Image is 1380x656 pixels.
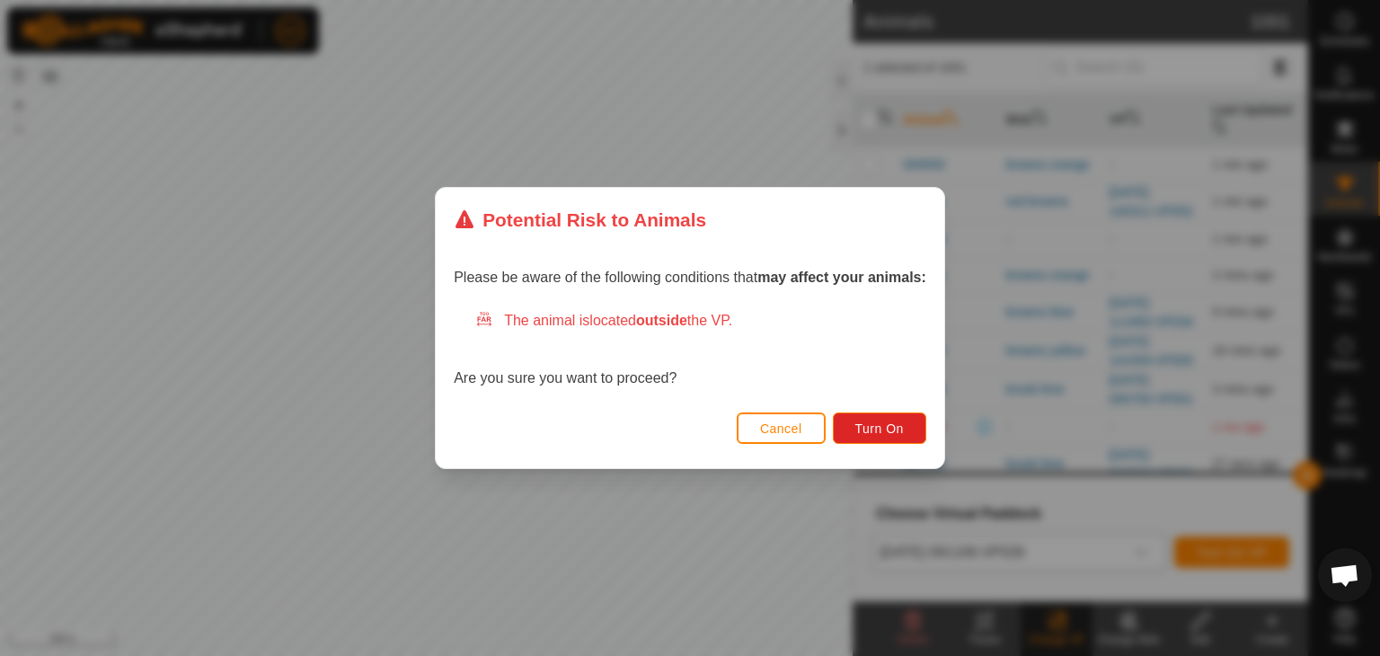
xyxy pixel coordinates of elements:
strong: outside [636,313,687,328]
button: Turn On [833,412,926,444]
button: Cancel [737,412,826,444]
span: located the VP. [589,313,732,328]
div: Are you sure you want to proceed? [454,310,926,389]
span: Turn On [855,421,904,436]
span: Cancel [760,421,802,436]
div: Potential Risk to Animals [454,206,706,234]
div: Open chat [1318,548,1372,602]
span: Please be aware of the following conditions that [454,270,926,285]
div: The animal is [475,310,926,332]
strong: may affect your animals: [757,270,926,285]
